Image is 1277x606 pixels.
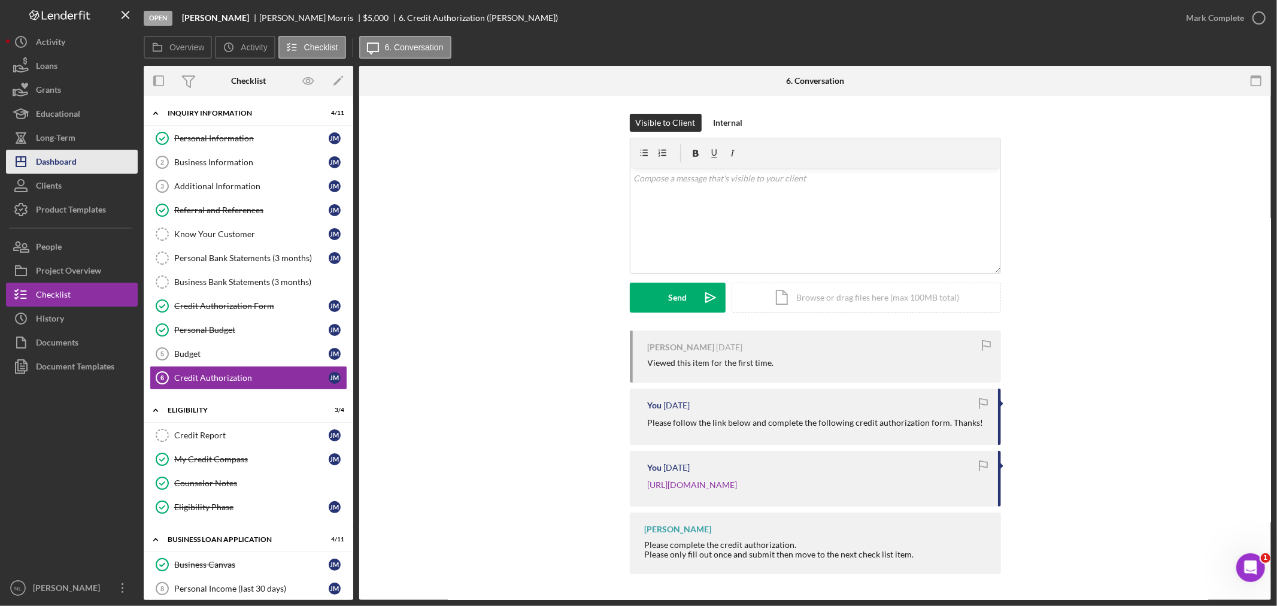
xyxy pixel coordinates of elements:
tspan: 5 [160,350,164,357]
tspan: 6 [160,374,164,381]
div: Business Bank Statements (3 months) [174,277,347,287]
div: Personal Budget [174,325,329,335]
div: J M [329,348,341,360]
div: [PERSON_NAME] [645,525,712,534]
div: [PERSON_NAME] Morris [259,13,363,23]
div: Credit Authorization [174,373,329,383]
div: J M [329,429,341,441]
button: Checklist [6,283,138,307]
a: Counselor Notes [150,471,347,495]
div: J M [329,204,341,216]
a: Clients [6,174,138,198]
a: 2Business InformationJM [150,150,347,174]
button: Long-Term [6,126,138,150]
div: [PERSON_NAME] [30,576,108,603]
a: Personal Bank Statements (3 months)JM [150,246,347,270]
a: 6Credit AuthorizationJM [150,366,347,390]
div: You [648,401,662,410]
div: Project Overview [36,259,101,286]
a: Personal BudgetJM [150,318,347,342]
div: 3 / 4 [323,407,344,414]
div: You [648,463,662,472]
button: Project Overview [6,259,138,283]
div: Business Information [174,157,329,167]
button: Visible to Client [630,114,702,132]
div: Additional Information [174,181,329,191]
a: Grants [6,78,138,102]
div: Long-Term [36,126,75,153]
button: Dashboard [6,150,138,174]
div: Budget [174,349,329,359]
a: Business Bank Statements (3 months) [150,270,347,294]
div: Mark Complete [1186,6,1244,30]
div: J M [329,501,341,513]
label: Overview [169,43,204,52]
button: Educational [6,102,138,126]
div: Loans [36,54,57,81]
div: Counselor Notes [174,478,347,488]
div: Dashboard [36,150,77,177]
div: [PERSON_NAME] [648,343,715,352]
button: Documents [6,331,138,354]
div: Business Canvas [174,560,329,569]
button: Checklist [278,36,346,59]
div: J M [329,180,341,192]
a: Know Your CustomerJM [150,222,347,246]
div: Grants [36,78,61,105]
div: Personal Income (last 30 days) [174,584,329,593]
div: 6. Credit Authorization ([PERSON_NAME]) [399,13,558,23]
div: Personal Information [174,134,329,143]
div: Know Your Customer [174,229,329,239]
div: Educational [36,102,80,129]
button: Activity [215,36,275,59]
button: 6. Conversation [359,36,451,59]
iframe: Intercom live chat [1236,553,1265,582]
div: 4 / 11 [323,536,344,543]
b: [PERSON_NAME] [182,13,249,23]
div: J M [329,372,341,384]
label: Activity [241,43,267,52]
time: 2025-09-25 15:50 [664,401,690,410]
span: 1 [1261,553,1270,563]
div: Please complete the credit authorization. [645,540,914,559]
div: Personal Bank Statements (3 months) [174,253,329,263]
a: Referral and ReferencesJM [150,198,347,222]
div: Credit Report [174,431,329,440]
div: 6. Conversation [786,76,844,86]
a: 3Additional InformationJM [150,174,347,198]
div: Document Templates [36,354,114,381]
div: J M [329,252,341,264]
a: People [6,235,138,259]
button: Send [630,283,726,313]
div: Eligibility [168,407,314,414]
p: Please follow the link below and complete the following credit authorization form. Thanks! [648,416,984,429]
button: Overview [144,36,212,59]
button: Mark Complete [1174,6,1271,30]
button: Document Templates [6,354,138,378]
div: Activity [36,30,65,57]
button: Activity [6,30,138,54]
div: INQUIRY INFORMATION [168,110,314,117]
time: 2025-09-25 16:18 [717,343,743,352]
a: My Credit CompassJM [150,447,347,471]
time: 2025-09-25 15:49 [664,463,690,472]
a: History [6,307,138,331]
div: Credit Authorization Form [174,301,329,311]
div: Clients [36,174,62,201]
a: Product Templates [6,198,138,222]
div: Send [668,283,687,313]
div: Internal [714,114,743,132]
div: Visible to Client [636,114,696,132]
a: Credit Authorization FormJM [150,294,347,318]
div: Open [144,11,172,26]
div: Documents [36,331,78,357]
div: J M [329,453,341,465]
button: Loans [6,54,138,78]
div: My Credit Compass [174,454,329,464]
div: People [36,235,62,262]
div: J M [329,228,341,240]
